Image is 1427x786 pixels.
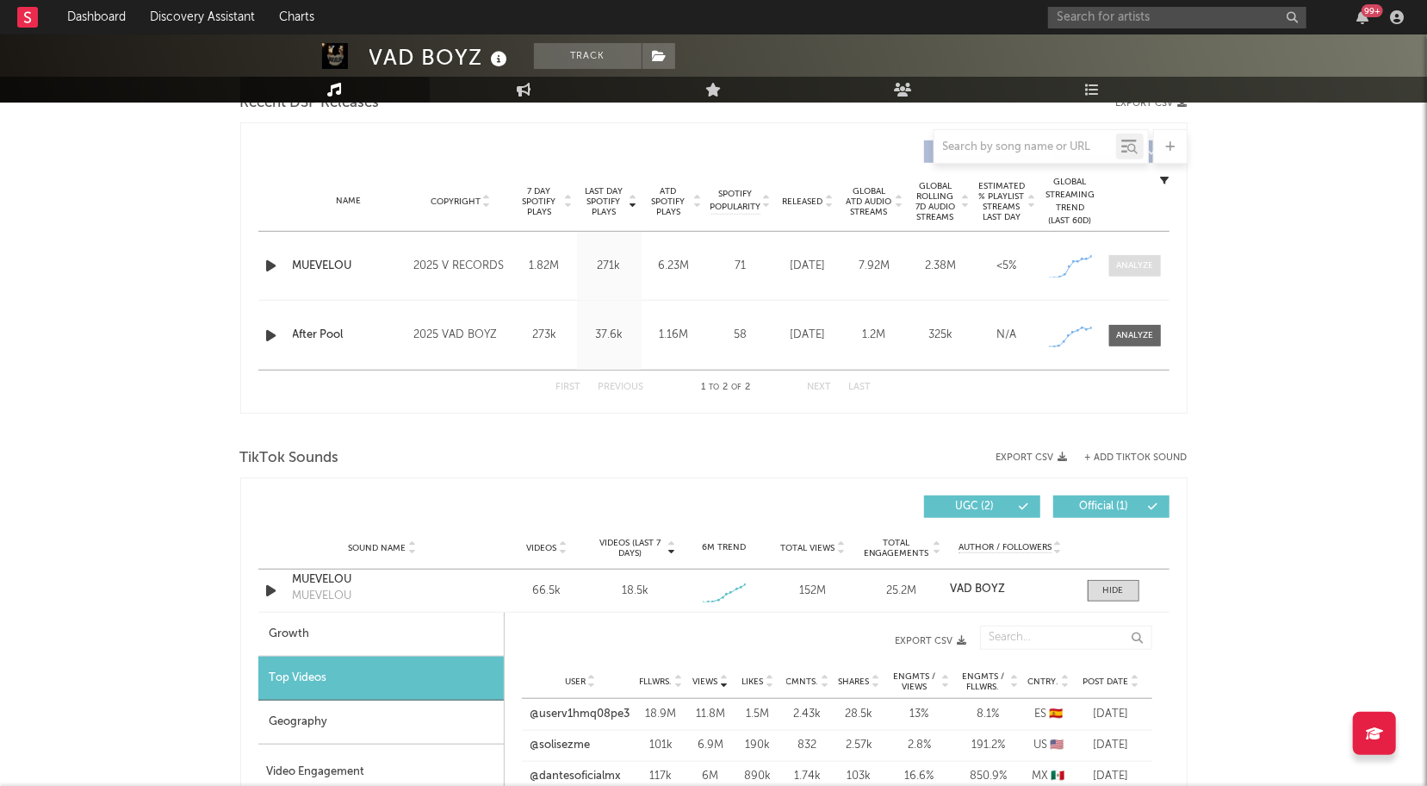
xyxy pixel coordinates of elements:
a: MUEVELOU [293,258,406,275]
span: 🇪🇸 [1049,708,1063,720]
span: Global ATD Audio Streams [846,186,893,217]
input: Search... [980,626,1152,650]
div: 28.5k [838,706,881,723]
div: 2.38M [912,258,970,275]
div: 117k [640,768,683,785]
div: Geography [258,701,504,745]
div: 2025 VAD BOYZ [413,325,507,346]
div: 58 [710,327,771,344]
div: 8.1 % [959,706,1019,723]
span: Spotify Popularity [710,188,760,214]
a: @userv1hmq08pe3 [530,706,630,723]
span: Videos [527,543,557,553]
div: 1.5M [739,706,778,723]
span: Fllwrs. [640,677,673,687]
div: 1.16M [646,327,702,344]
div: 1.74k [786,768,829,785]
div: 2.57k [838,737,881,754]
div: [DATE] [1079,737,1144,754]
div: 11.8M [692,706,730,723]
span: Last Day Spotify Plays [581,186,627,217]
span: Sound Name [349,543,406,553]
span: Engmts / Views [890,671,940,692]
a: @solisezme [530,737,591,754]
button: Export CSV [539,636,967,646]
div: 71 [710,258,771,275]
div: US [1027,737,1070,754]
button: Next [808,383,832,392]
span: Engmts / Fllwrs. [959,671,1008,692]
div: 1.2M [846,327,903,344]
div: <5% [978,258,1036,275]
div: 832 [786,737,829,754]
div: 152M [772,583,853,600]
span: Copyright [431,196,481,207]
span: User [565,677,586,687]
span: Cntry. [1028,677,1059,687]
span: Released [783,196,823,207]
strong: VAD BOYZ [950,583,1005,595]
span: Official ( 1 ) [1064,502,1144,512]
div: 6M Trend [684,541,764,554]
div: 1.82M [517,258,573,275]
button: Official(1) [1053,496,1170,518]
div: 25.2M [861,583,941,600]
div: 850.9 % [959,768,1019,785]
div: After Pool [293,327,406,344]
div: Video Engagement [267,762,495,783]
div: 18.9M [640,706,683,723]
div: 2.8 % [890,737,950,754]
div: ES [1027,706,1070,723]
span: Global Rolling 7D Audio Streams [912,181,959,222]
div: 273k [517,327,573,344]
div: [DATE] [1079,768,1144,785]
span: UGC ( 2 ) [935,502,1014,512]
div: Name [293,195,406,208]
span: Cmnts. [786,677,819,687]
a: VAD BOYZ [950,583,1070,596]
div: [DATE] [779,258,837,275]
span: 7 Day Spotify Plays [517,186,562,217]
button: First [556,383,581,392]
div: 2.43k [786,706,829,723]
a: @dantesoficialmx [530,768,622,785]
div: MUEVELOU [293,588,352,605]
div: 103k [838,768,881,785]
span: Total Views [780,543,834,553]
div: 6.9M [692,737,730,754]
div: 37.6k [581,327,637,344]
button: + Add TikTok Sound [1085,453,1188,463]
span: Shares [839,677,870,687]
input: Search for artists [1048,7,1306,28]
div: 271k [581,258,637,275]
div: 13 % [890,706,950,723]
div: Growth [258,613,504,657]
div: 2025 V RECORDS [413,256,507,277]
span: Estimated % Playlist Streams Last Day [978,181,1026,222]
div: 6M [692,768,730,785]
div: 99 + [1362,4,1383,17]
button: Export CSV [1116,98,1188,109]
div: 101k [640,737,683,754]
span: Videos (last 7 days) [595,538,665,558]
div: 7.92M [846,258,903,275]
button: Previous [599,383,644,392]
span: 🇲🇽 [1052,770,1065,782]
span: 🇺🇸 [1050,739,1064,751]
div: [DATE] [779,327,837,344]
span: Views [693,677,718,687]
a: MUEVELOU [293,571,473,589]
button: UGC(2) [924,496,1040,518]
span: to [709,384,719,391]
button: + Add TikTok Sound [1068,453,1188,463]
span: Likes [742,677,764,687]
span: TikTok Sounds [240,448,339,469]
div: [DATE] [1079,706,1144,723]
div: VAD BOYZ [369,43,512,72]
div: Top Videos [258,657,504,701]
span: Total Engagements [861,538,931,558]
div: 190k [739,737,778,754]
div: MX [1027,768,1070,785]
